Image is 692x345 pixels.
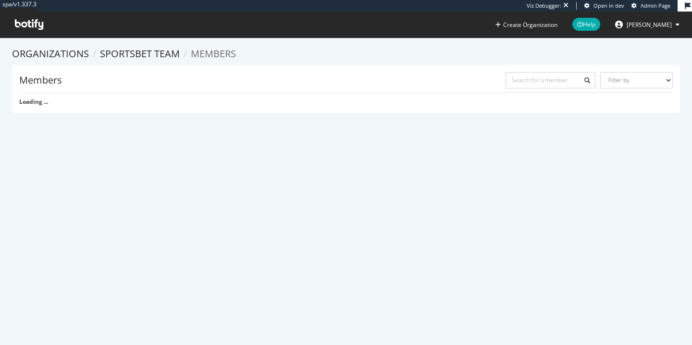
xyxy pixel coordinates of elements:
a: Open in dev [584,2,624,10]
button: Create Organization [495,20,558,29]
span: Admin Page [641,2,670,9]
div: Viz Debugger: [527,2,561,10]
span: alexandre hauswirth [627,21,672,29]
ol: breadcrumbs [12,47,680,61]
a: Organizations [12,47,89,60]
input: Search for a member [506,72,596,88]
span: Open in dev [593,2,624,9]
button: [PERSON_NAME] [607,17,687,32]
h1: Members [19,75,62,86]
a: Admin Page [631,2,670,10]
span: Help [572,18,600,31]
span: Members [191,47,236,60]
a: Sportsbet Team [100,47,180,60]
strong: Loading ... [19,98,48,106]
